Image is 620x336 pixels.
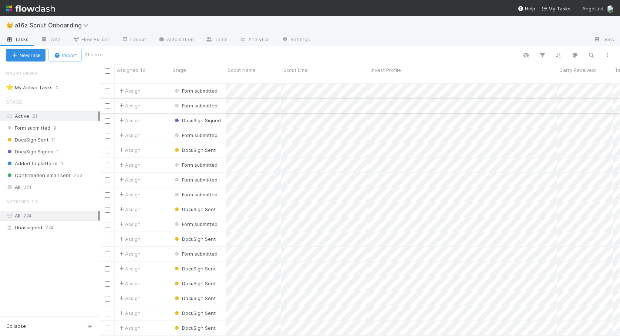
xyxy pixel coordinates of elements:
[118,324,141,332] span: Assign
[48,49,82,61] button: Import
[105,177,110,183] input: Toggle Row Selected
[173,117,221,124] div: DocuSign Signed
[118,295,141,302] span: Assign
[118,102,141,109] span: Assign
[173,266,216,272] span: DocuSign Sent
[118,265,141,272] span: Assign
[173,251,218,257] span: Form submitted
[173,147,216,153] span: DocuSign Sent
[173,280,216,287] div: DocuSign Sent
[105,148,110,153] input: Toggle Row Selected
[173,236,216,242] span: DocuSign Sent
[518,5,535,12] div: Help
[105,222,110,227] input: Toggle Row Selected
[173,87,218,94] div: Form submitted
[57,147,59,156] span: 1
[6,194,38,209] span: Assigned To
[173,132,218,139] div: Form submitted
[173,162,218,168] span: Form submitted
[173,191,218,198] div: Form submitted
[173,161,218,169] div: Form submitted
[118,250,141,257] span: Assign
[118,176,141,183] span: Assign
[118,280,141,287] span: Assign
[118,161,141,169] span: Assign
[172,66,186,74] span: Stage
[6,94,22,109] span: Stage
[105,296,110,302] input: Toggle Row Selected
[371,66,401,74] span: Invest Profile
[32,113,37,119] span: 21
[173,325,216,331] span: DocuSign Sent
[173,295,216,301] span: DocuSign Sent
[118,191,141,198] span: Assign
[173,132,218,138] span: Form submitted
[105,237,110,242] input: Toggle Row Selected
[73,36,109,43] span: Flow Builder
[105,133,110,139] input: Toggle Row Selected
[6,36,29,43] span: Tasks
[559,66,596,74] span: Carry Received:
[6,112,98,121] div: Active
[6,223,98,232] div: Unassigned
[173,206,216,213] div: DocuSign Sent
[118,117,141,124] span: Assign
[173,176,218,183] div: Form submitted
[6,211,98,220] div: All
[118,309,141,317] span: Assign
[6,323,26,330] span: Collapse
[105,103,110,109] input: Toggle Row Selected
[53,123,56,133] span: 9
[173,177,218,183] span: Form submitted
[233,34,276,46] a: Analytics
[173,250,218,257] div: Form submitted
[6,49,46,61] button: NewTask
[85,51,102,58] small: 21 tasks
[173,235,216,243] div: DocuSign Sent
[173,206,216,212] span: DocuSign Sent
[105,281,110,287] input: Toggle Row Selected
[541,5,570,12] a: My Tasks
[74,171,82,180] span: 253
[118,220,141,228] span: Assign
[6,159,57,168] span: Added to platform
[105,68,110,74] input: Toggle All Rows Selected
[45,223,53,232] span: 274
[173,103,218,109] span: Form submitted
[6,2,55,15] img: logo-inverted-e16ddd16eac7371096b0.svg
[118,146,141,154] span: Assign
[23,183,31,192] span: 274
[51,135,56,144] span: 11
[118,206,141,213] span: Assign
[105,192,110,198] input: Toggle Row Selected
[117,66,146,74] span: Assigned To
[6,171,71,180] span: Confirmation email sent
[118,132,141,139] span: Assign
[6,147,54,156] span: DocuSign Signed
[118,87,141,94] span: Assign
[607,5,614,13] img: avatar_6daca87a-2c2e-4848-8ddb-62067031c24f.png
[15,21,92,29] span: a16z Scout Onboarding
[173,265,216,272] div: DocuSign Sent
[200,34,233,46] a: Team
[173,221,218,227] span: Form submitted
[67,34,115,46] a: Flow Builder
[173,192,218,197] span: Form submitted
[6,84,13,90] span: ⭐
[173,88,218,94] span: Form submitted
[23,213,31,219] span: 274
[6,66,38,81] span: Saved Views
